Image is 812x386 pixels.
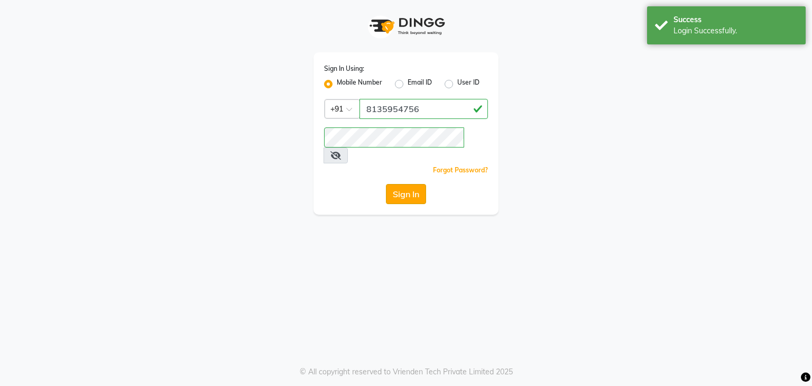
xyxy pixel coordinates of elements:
[324,64,364,73] label: Sign In Using:
[386,184,426,204] button: Sign In
[337,78,382,90] label: Mobile Number
[364,11,448,42] img: logo1.svg
[673,14,798,25] div: Success
[408,78,432,90] label: Email ID
[673,25,798,36] div: Login Successfully.
[359,99,488,119] input: Username
[324,127,464,148] input: Username
[457,78,479,90] label: User ID
[433,166,488,174] a: Forgot Password?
